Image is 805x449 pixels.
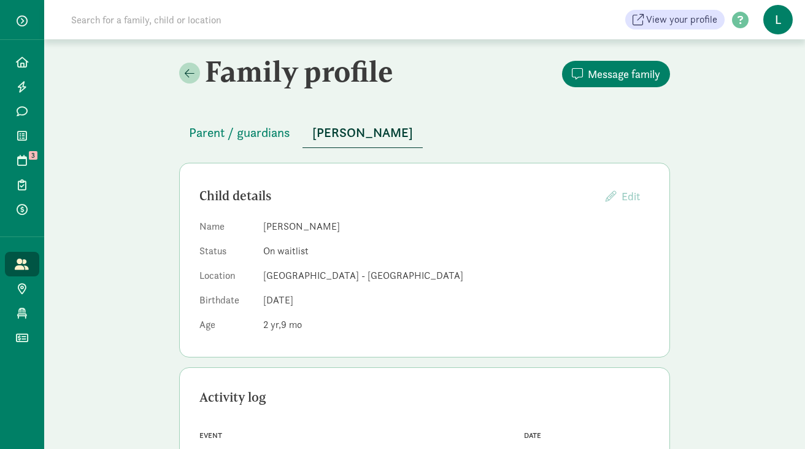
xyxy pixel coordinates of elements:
span: 9 [281,318,302,331]
dt: Status [199,244,253,264]
button: Parent / guardians [179,118,300,147]
span: 2 [263,318,281,331]
span: [DATE] [263,294,293,306]
h2: Family profile [179,54,422,88]
a: Parent / guardians [179,126,300,140]
span: 3 [29,151,37,160]
span: View your profile [646,12,717,27]
div: Child details [199,186,596,206]
dt: Age [199,318,253,337]
dt: Birthdate [199,293,253,313]
a: 3 [5,148,39,173]
span: Event [199,431,222,440]
span: Edit [622,189,640,203]
span: Parent / guardians [189,123,290,143]
a: View your profile [625,10,725,29]
button: Edit [596,183,650,209]
div: Activity log [199,388,650,407]
span: L [763,5,793,34]
dd: On waitlist [263,244,650,259]
dt: Name [199,219,253,239]
dt: Location [199,268,253,288]
button: Message family [562,61,670,87]
input: Search for a family, child or location [64,7,408,32]
a: [PERSON_NAME] [302,126,423,140]
dd: [PERSON_NAME] [263,219,650,234]
iframe: Chat Widget [744,390,805,449]
span: Date [524,431,541,440]
dd: [GEOGRAPHIC_DATA] - [GEOGRAPHIC_DATA] [263,268,650,283]
button: [PERSON_NAME] [302,118,423,148]
span: Message family [588,66,660,82]
span: [PERSON_NAME] [312,123,413,143]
